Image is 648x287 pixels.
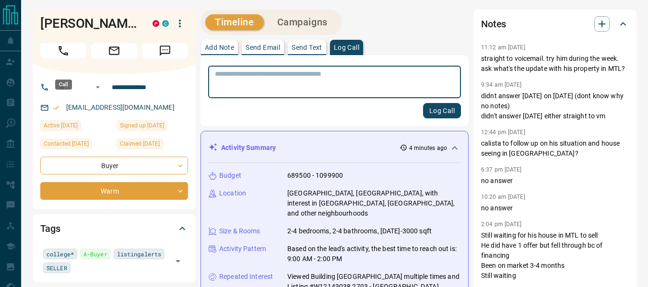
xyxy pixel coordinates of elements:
div: Sun Aug 10 2025 [40,120,112,134]
p: Location [219,188,246,198]
div: Buyer [40,157,188,174]
p: Send Text [292,44,322,51]
p: 11:12 am [DATE] [481,44,525,51]
span: Contacted [DATE] [44,139,89,149]
a: [EMAIL_ADDRESS][DOMAIN_NAME] [66,103,175,111]
p: 2-4 bedrooms, 2-4 bathrooms, [DATE]-3000 sqft [287,226,432,236]
button: Campaigns [268,14,337,30]
span: SELLER [47,263,67,273]
p: Size & Rooms [219,226,260,236]
div: Tags [40,217,188,240]
div: condos.ca [162,20,169,27]
p: Activity Pattern [219,244,266,254]
p: 4 minutes ago [409,144,447,152]
p: 689500 - 1099900 [287,171,343,181]
button: Timeline [205,14,264,30]
span: Claimed [DATE] [120,139,160,149]
p: Budget [219,171,241,181]
h2: Notes [481,16,506,32]
span: Active [DATE] [44,121,78,130]
svg: Email Verified [53,104,59,111]
div: Activity Summary4 minutes ago [209,139,460,157]
span: Email [91,43,137,58]
p: 12:44 pm [DATE] [481,129,525,136]
h2: Tags [40,221,60,236]
button: Open [92,81,104,93]
span: listingalerts [117,249,161,259]
span: college* [47,249,74,259]
p: 2:04 pm [DATE] [481,221,522,228]
button: Log Call [423,103,461,118]
p: no answer [481,176,629,186]
div: Sun Feb 14 2021 [117,120,188,134]
p: calista to follow up on his situation and house seeing in [GEOGRAPHIC_DATA]? [481,138,629,159]
span: Signed up [DATE] [120,121,164,130]
h1: [PERSON_NAME] [40,16,138,31]
div: Call [55,80,72,90]
p: Log Call [334,44,359,51]
p: straight to voicemail. try him during the week. ask what's the update with his property in MTL? [481,54,629,74]
p: Based on the lead's activity, the best time to reach out is: 9:00 AM - 2:00 PM [287,244,460,264]
p: Still waiting for his house in MTL to sell He did have 1 offer but fell through bc of financing B... [481,230,629,281]
div: Warm [40,182,188,200]
p: 9:34 am [DATE] [481,81,522,88]
p: Activity Summary [221,143,276,153]
p: 10:20 am [DATE] [481,194,525,200]
p: didnt answer [DATE] on [DATE] (dont know why no notes) didn't answer [DATE] either straight to vm [481,91,629,121]
div: Mon Feb 03 2025 [117,138,188,152]
p: no answer [481,203,629,213]
span: A-Buyer [83,249,107,259]
p: 6:37 pm [DATE] [481,166,522,173]
div: Notes [481,12,629,35]
div: property.ca [153,20,159,27]
span: Call [40,43,86,58]
p: [GEOGRAPHIC_DATA], [GEOGRAPHIC_DATA], with interest in [GEOGRAPHIC_DATA], [GEOGRAPHIC_DATA], and ... [287,188,460,218]
span: Message [142,43,188,58]
p: Send Email [246,44,280,51]
div: Sat Aug 09 2025 [40,138,112,152]
p: Add Note [205,44,234,51]
p: Repeated Interest [219,272,273,282]
button: Open [171,254,185,268]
